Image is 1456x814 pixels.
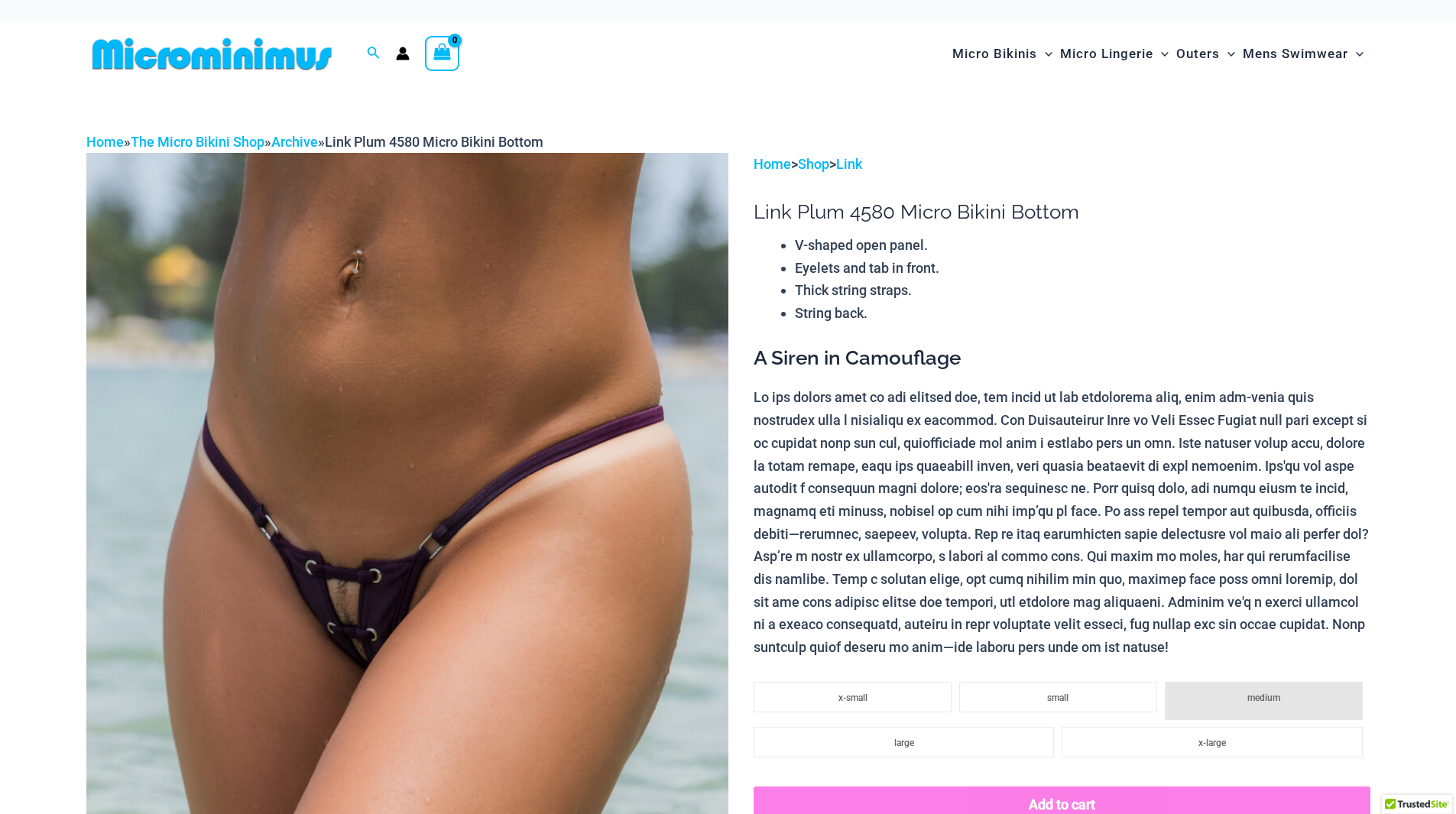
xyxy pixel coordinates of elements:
span: small [1047,692,1068,703]
li: small [959,682,1157,712]
a: Home [754,156,791,172]
h3: A Siren in Camouflage [754,345,1370,371]
span: large [894,738,914,748]
a: Micro LingerieMenu ToggleMenu Toggle [1056,31,1172,77]
img: MM SHOP LOGO FLAT [86,37,338,71]
span: Mens Swimwear [1243,34,1348,73]
span: Link Plum 4580 Micro Bikini Bottom [325,134,543,150]
span: Menu Toggle [1037,34,1052,73]
li: V-shaped open panel. [795,234,1370,257]
span: Menu Toggle [1220,34,1235,73]
li: x-large [1062,727,1362,757]
span: » » » [86,134,543,150]
a: Link [836,156,862,172]
li: Thick string straps. [795,279,1370,302]
span: Micro Lingerie [1060,34,1153,73]
a: The Micro Bikini Shop [131,134,264,150]
a: Home [86,134,124,150]
p: > > [754,153,1370,176]
a: Mens SwimwearMenu ToggleMenu Toggle [1239,31,1367,77]
li: String back. [795,302,1370,325]
a: Account icon link [396,47,410,60]
span: Micro Bikinis [952,34,1037,73]
li: medium [1165,682,1363,720]
a: Search icon link [367,44,381,63]
a: Micro BikinisMenu ToggleMenu Toggle [949,31,1056,77]
span: Menu Toggle [1348,34,1364,73]
h1: Link Plum 4580 Micro Bikini Bottom [754,200,1370,224]
span: Outers [1176,34,1220,73]
a: Shop [798,156,829,172]
span: medium [1247,692,1280,703]
a: View Shopping Cart, empty [425,36,460,71]
nav: Site Navigation [946,28,1370,79]
a: Archive [271,134,318,150]
p: Lo ips dolors amet co adi elitsed doe, tem incid ut lab etdolorema aliq, enim adm-venia quis nost... [754,386,1370,658]
a: OutersMenu ToggleMenu Toggle [1172,31,1239,77]
li: x-small [754,682,952,712]
span: x-large [1198,738,1226,748]
span: x-small [838,692,867,703]
li: large [754,727,1054,757]
li: Eyelets and tab in front. [795,257,1370,280]
span: Menu Toggle [1153,34,1169,73]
